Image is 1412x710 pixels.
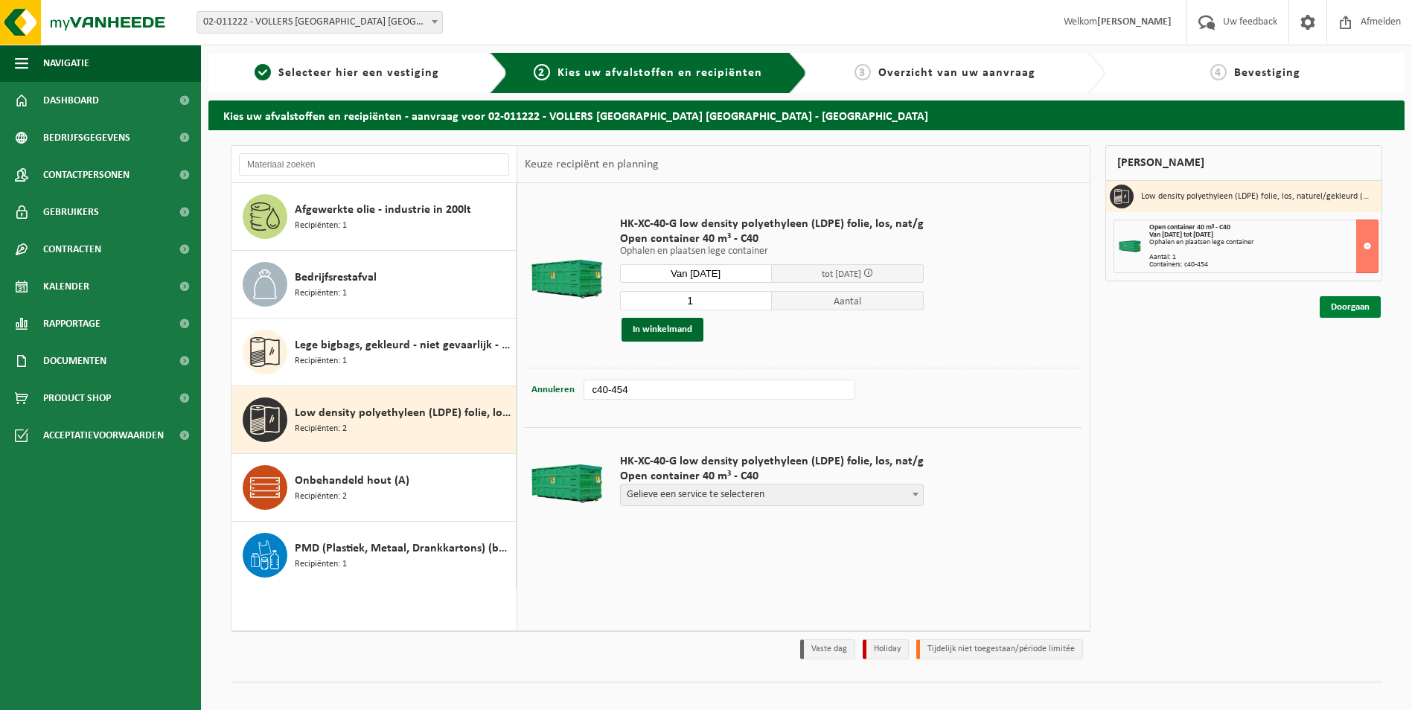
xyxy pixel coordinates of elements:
[231,386,517,454] button: Low density polyethyleen (LDPE) folie, los, naturel/gekleurd (80/20) Recipiënten: 2
[43,342,106,380] span: Documenten
[622,318,703,342] button: In winkelmand
[295,490,347,504] span: Recipiënten: 2
[863,639,909,659] li: Holiday
[620,246,924,257] p: Ophalen en plaatsen lege container
[1149,261,1378,269] div: Containers: c40-454
[231,251,517,319] button: Bedrijfsrestafval Recipiënten: 1
[278,67,439,79] span: Selecteer hier een vestiging
[620,454,924,469] span: HK-XC-40-G low density polyethyleen (LDPE) folie, los, nat/g
[295,540,512,557] span: PMD (Plastiek, Metaal, Drankkartons) (bedrijven)
[1149,231,1213,239] strong: Van [DATE] tot [DATE]
[822,269,861,279] span: tot [DATE]
[1234,67,1300,79] span: Bevestiging
[231,183,517,251] button: Afgewerkte olie - industrie in 200lt Recipiënten: 1
[1149,239,1378,246] div: Ophalen en plaatsen lege container
[295,472,409,490] span: Onbehandeld hout (A)
[231,454,517,522] button: Onbehandeld hout (A) Recipiënten: 2
[43,119,130,156] span: Bedrijfsgegevens
[620,469,924,484] span: Open container 40 m³ - C40
[43,45,89,82] span: Navigatie
[231,319,517,386] button: Lege bigbags, gekleurd - niet gevaarlijk - los Recipiënten: 1
[216,64,478,82] a: 1Selecteer hier een vestiging
[878,67,1035,79] span: Overzicht van uw aanvraag
[43,82,99,119] span: Dashboard
[295,219,347,233] span: Recipiënten: 1
[620,264,772,283] input: Selecteer datum
[43,380,111,417] span: Product Shop
[620,231,924,246] span: Open container 40 m³ - C40
[558,67,762,79] span: Kies uw afvalstoffen en recipiënten
[208,100,1405,129] h2: Kies uw afvalstoffen en recipiënten - aanvraag voor 02-011222 - VOLLERS [GEOGRAPHIC_DATA] [GEOGRA...
[916,639,1083,659] li: Tijdelijk niet toegestaan/période limitée
[197,12,442,33] span: 02-011222 - VOLLERS BELGIUM NV - ANTWERPEN
[584,380,854,400] input: bv. C10-005
[295,287,347,301] span: Recipiënten: 1
[1149,254,1378,261] div: Aantal: 1
[621,484,923,505] span: Gelieve een service te selecteren
[620,484,924,506] span: Gelieve een service te selecteren
[255,64,271,80] span: 1
[517,146,666,183] div: Keuze recipiënt en planning
[295,336,512,354] span: Lege bigbags, gekleurd - niet gevaarlijk - los
[534,64,550,80] span: 2
[1149,223,1230,231] span: Open container 40 m³ - C40
[854,64,871,80] span: 3
[620,217,924,231] span: HK-XC-40-G low density polyethyleen (LDPE) folie, los, nat/g
[531,385,575,394] span: Annuleren
[197,11,443,33] span: 02-011222 - VOLLERS BELGIUM NV - ANTWERPEN
[43,305,100,342] span: Rapportage
[239,153,509,176] input: Materiaal zoeken
[43,194,99,231] span: Gebruikers
[1320,296,1381,318] a: Doorgaan
[772,291,924,310] span: Aantal
[43,268,89,305] span: Kalender
[43,156,130,194] span: Contactpersonen
[1097,16,1172,28] strong: [PERSON_NAME]
[530,380,576,400] button: Annuleren
[295,404,512,422] span: Low density polyethyleen (LDPE) folie, los, naturel/gekleurd (80/20)
[800,639,855,659] li: Vaste dag
[295,354,347,368] span: Recipiënten: 1
[295,269,377,287] span: Bedrijfsrestafval
[43,231,101,268] span: Contracten
[1105,145,1382,181] div: [PERSON_NAME]
[231,522,517,589] button: PMD (Plastiek, Metaal, Drankkartons) (bedrijven) Recipiënten: 1
[295,422,347,436] span: Recipiënten: 2
[295,557,347,572] span: Recipiënten: 1
[1210,64,1227,80] span: 4
[1141,185,1370,208] h3: Low density polyethyleen (LDPE) folie, los, naturel/gekleurd (80/20)
[43,417,164,454] span: Acceptatievoorwaarden
[295,201,471,219] span: Afgewerkte olie - industrie in 200lt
